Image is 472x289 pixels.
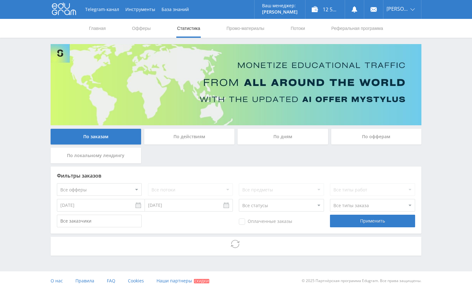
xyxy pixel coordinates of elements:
div: По локальному лендингу [51,148,141,163]
span: Оплаченные заказы [239,218,292,225]
a: Потоки [290,19,306,38]
span: Правила [75,278,94,284]
a: Главная [88,19,106,38]
a: Офферы [131,19,151,38]
div: Фильтры заказов [57,173,415,178]
span: Наши партнеры [156,278,192,284]
p: [PERSON_NAME] [262,9,298,14]
div: По заказам [51,129,141,144]
div: По дням [238,129,328,144]
p: Ваш менеджер: [262,3,298,8]
a: Промо-материалы [226,19,265,38]
span: [PERSON_NAME] [387,6,409,11]
a: Статистика [176,19,201,38]
div: По действиям [144,129,235,144]
a: Реферальная программа [331,19,384,38]
span: FAQ [107,278,115,284]
input: Все заказчики [57,215,142,227]
div: По офферам [331,129,422,144]
span: О нас [51,278,63,284]
span: Cookies [128,278,144,284]
div: Применить [330,215,415,227]
img: Banner [51,44,421,125]
span: Скидки [194,279,209,283]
